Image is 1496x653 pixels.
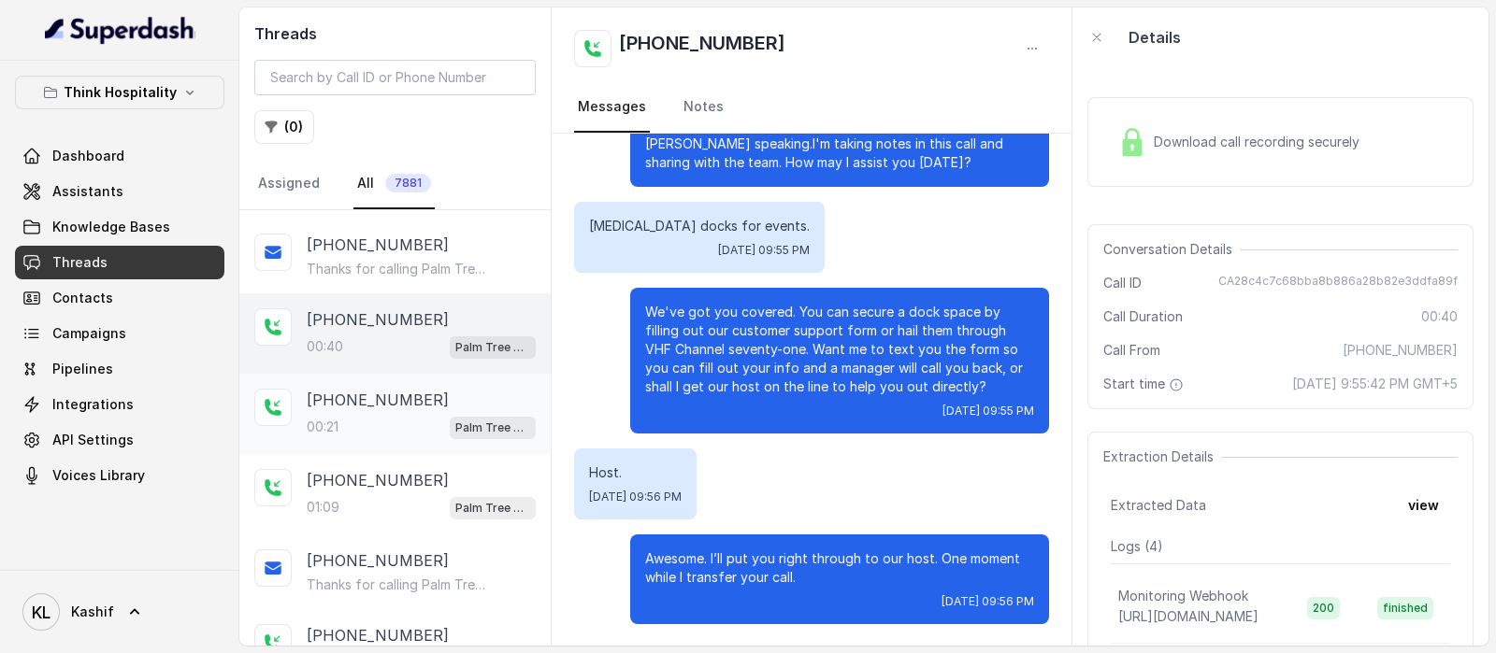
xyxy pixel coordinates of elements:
[1154,133,1367,151] span: Download call recording securely
[574,82,650,133] a: Messages
[942,404,1034,419] span: [DATE] 09:55 PM
[307,337,343,356] p: 00:40
[307,575,486,594] p: Thanks for calling Palm Tree Club! Check out our menu: [URL][DOMAIN_NAME] Call managed by [URL] :)
[15,175,224,208] a: Assistants
[52,253,108,272] span: Threads
[254,60,536,95] input: Search by Call ID or Phone Number
[307,469,449,491] p: [PHONE_NUMBER]
[15,459,224,492] a: Voices Library
[1118,128,1146,156] img: Lock Icon
[15,317,224,350] a: Campaigns
[15,246,224,279] a: Threads
[15,210,224,244] a: Knowledge Bases
[52,182,123,201] span: Assistants
[385,174,431,192] span: 7881
[15,76,224,109] button: Think Hospitality
[1421,307,1458,326] span: 00:40
[589,463,682,482] p: Host.
[1397,489,1450,522] button: view
[680,82,727,133] a: Notes
[64,81,177,104] p: Think Hospitality
[15,586,224,638] a: Kashif
[52,147,124,165] span: Dashboard
[307,308,449,331] p: [PHONE_NUMBER]
[307,498,339,517] p: 01:09
[52,289,113,307] span: Contacts
[52,360,113,378] span: Pipelines
[353,159,435,209] a: All7881
[307,234,449,256] p: [PHONE_NUMBER]
[1129,26,1181,49] p: Details
[1111,537,1450,556] p: Logs ( 4 )
[254,110,314,144] button: (0)
[32,603,50,622] text: KL
[15,352,224,386] a: Pipelines
[1103,307,1183,326] span: Call Duration
[589,490,682,504] span: [DATE] 09:56 PM
[52,324,126,343] span: Campaigns
[1103,375,1187,393] span: Start time
[1103,341,1160,360] span: Call From
[71,603,114,621] span: Kashif
[52,466,145,485] span: Voices Library
[645,303,1034,396] p: We've got you covered. You can secure a dock space by filling out our customer support form or ha...
[307,549,449,572] p: [PHONE_NUMBER]
[307,389,449,411] p: [PHONE_NUMBER]
[254,159,324,209] a: Assigned
[1218,274,1458,292] span: CA28c4c7c68bba8b886a28b82e3ddfa89f
[589,217,810,235] p: [MEDICAL_DATA] docks for events.
[52,431,134,449] span: API Settings
[15,281,224,315] a: Contacts
[15,423,224,457] a: API Settings
[1103,240,1240,259] span: Conversation Details
[1103,447,1221,466] span: Extraction Details
[1111,496,1206,515] span: Extracted Data
[307,418,338,436] p: 00:21
[254,159,536,209] nav: Tabs
[1118,587,1248,605] p: Monitoring Webhook
[254,22,536,45] h2: Threads
[307,260,486,278] p: Thanks for calling Palm Tree Club! Complete this form for any type of inquiry and a manager will ...
[15,139,224,173] a: Dashboard
[455,499,530,518] p: Palm Tree Club
[52,395,134,414] span: Integrations
[718,243,810,258] span: [DATE] 09:55 PM
[45,15,195,45] img: light.svg
[52,218,170,236] span: Knowledge Bases
[1343,341,1458,360] span: [PHONE_NUMBER]
[645,116,1034,172] p: Hi! Thanks for calling Palm Tree Club Miami, this is [PERSON_NAME] speaking.I'm taking notes in t...
[619,30,785,67] h2: [PHONE_NUMBER]
[455,338,530,357] p: Palm Tree Club
[1118,608,1259,624] span: [URL][DOMAIN_NAME]
[942,594,1034,609] span: [DATE] 09:56 PM
[1292,375,1458,393] span: [DATE] 9:55:42 PM GMT+5
[1377,597,1433,619] span: finished
[307,624,449,646] p: [PHONE_NUMBER]
[455,419,530,437] p: Palm Tree Club
[15,388,224,421] a: Integrations
[574,82,1049,133] nav: Tabs
[645,549,1034,587] p: Awesome. I’ll put you right through to our host. One moment while I transfer your call.
[1103,274,1142,292] span: Call ID
[1307,597,1340,619] span: 200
